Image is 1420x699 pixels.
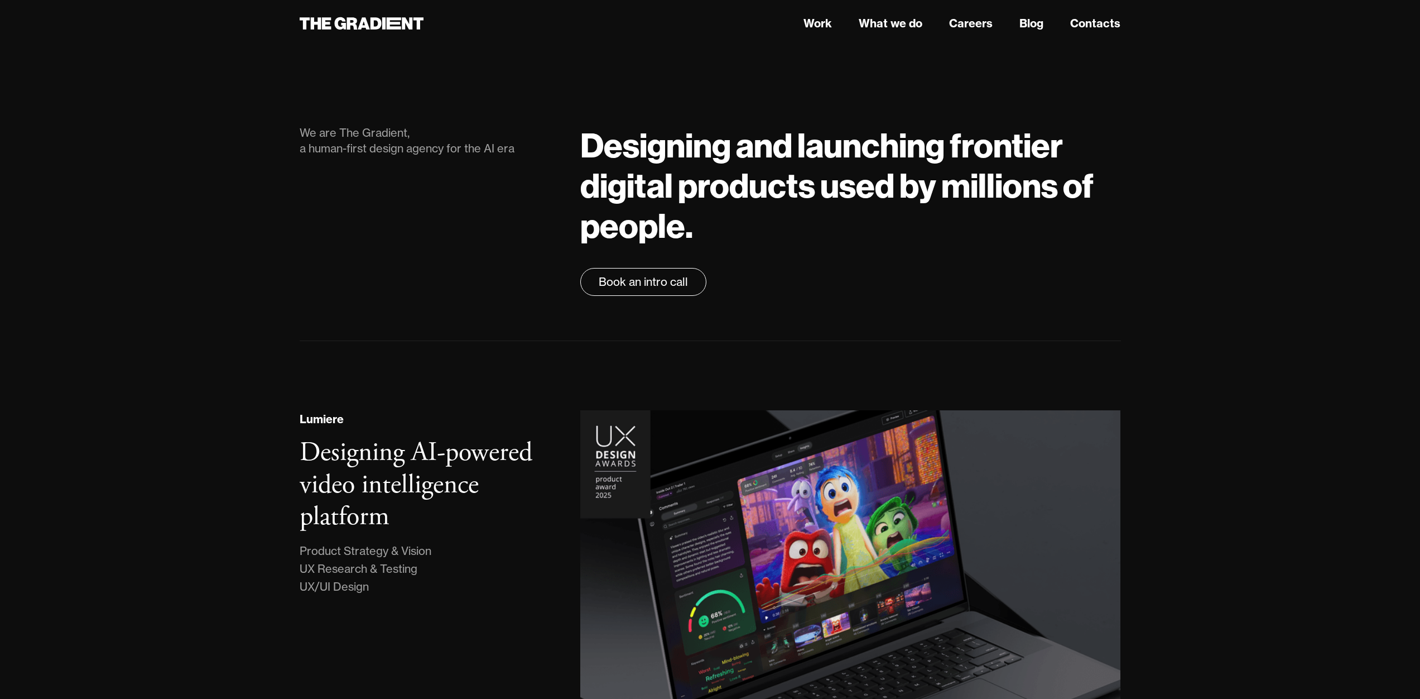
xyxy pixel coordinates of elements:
div: Product Strategy & Vision UX Research & Testing UX/UI Design [300,542,431,596]
a: Book an intro call [580,268,706,296]
a: Work [803,15,832,32]
h1: Designing and launching frontier digital products used by millions of people. [580,125,1120,246]
div: We are The Gradient, a human-first design agency for the AI era [300,125,559,156]
a: Blog [1019,15,1043,32]
a: What we do [859,15,922,32]
a: Careers [949,15,993,32]
h3: Designing AI-powered video intelligence platform [300,435,532,534]
a: Contacts [1070,15,1120,32]
div: Lumiere [300,411,344,428]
